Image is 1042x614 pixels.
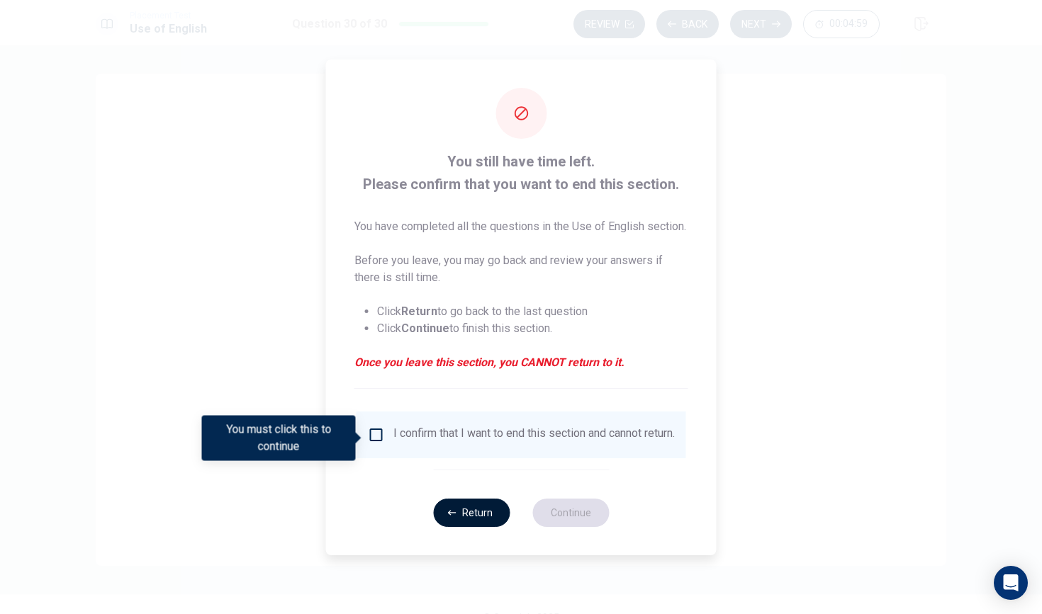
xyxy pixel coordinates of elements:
strong: Return [401,305,437,318]
li: Click to go back to the last question [377,303,688,320]
button: Continue [532,499,609,527]
em: Once you leave this section, you CANNOT return to it. [354,354,688,371]
div: Open Intercom Messenger [994,566,1028,600]
strong: Continue [401,322,449,335]
button: Return [433,499,510,527]
div: You must click this to continue [202,416,356,461]
li: Click to finish this section. [377,320,688,337]
span: You still have time left. Please confirm that you want to end this section. [354,150,688,195]
p: Before you leave, you may go back and review your answers if there is still time. [354,252,688,286]
div: I confirm that I want to end this section and cannot return. [393,426,675,443]
p: You have completed all the questions in the Use of English section. [354,218,688,235]
span: You must click this to continue [368,426,385,443]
